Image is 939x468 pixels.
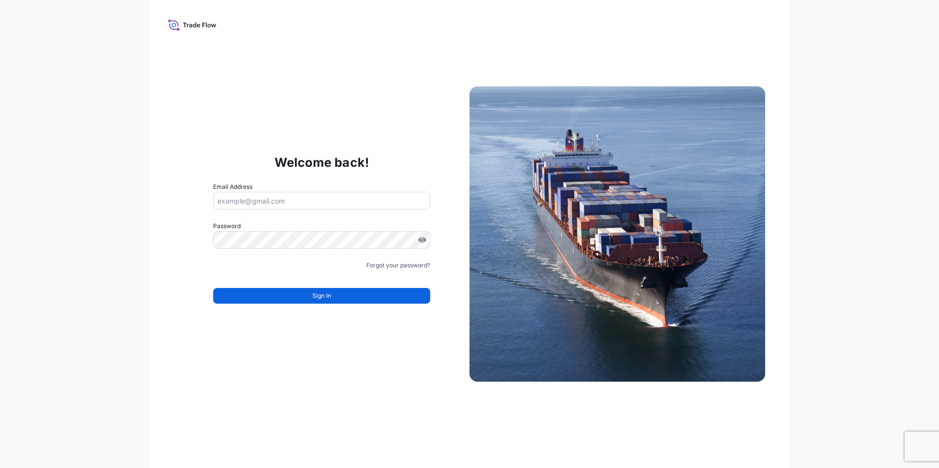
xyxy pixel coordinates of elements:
button: Show password [418,236,426,244]
label: Password [213,221,430,231]
a: Forgot your password? [366,260,430,270]
input: example@gmail.com [213,192,430,209]
p: Welcome back! [275,155,369,170]
label: Email Address [213,182,252,192]
button: Sign In [213,288,430,304]
img: Ship illustration [469,86,765,382]
span: Sign In [312,291,331,301]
